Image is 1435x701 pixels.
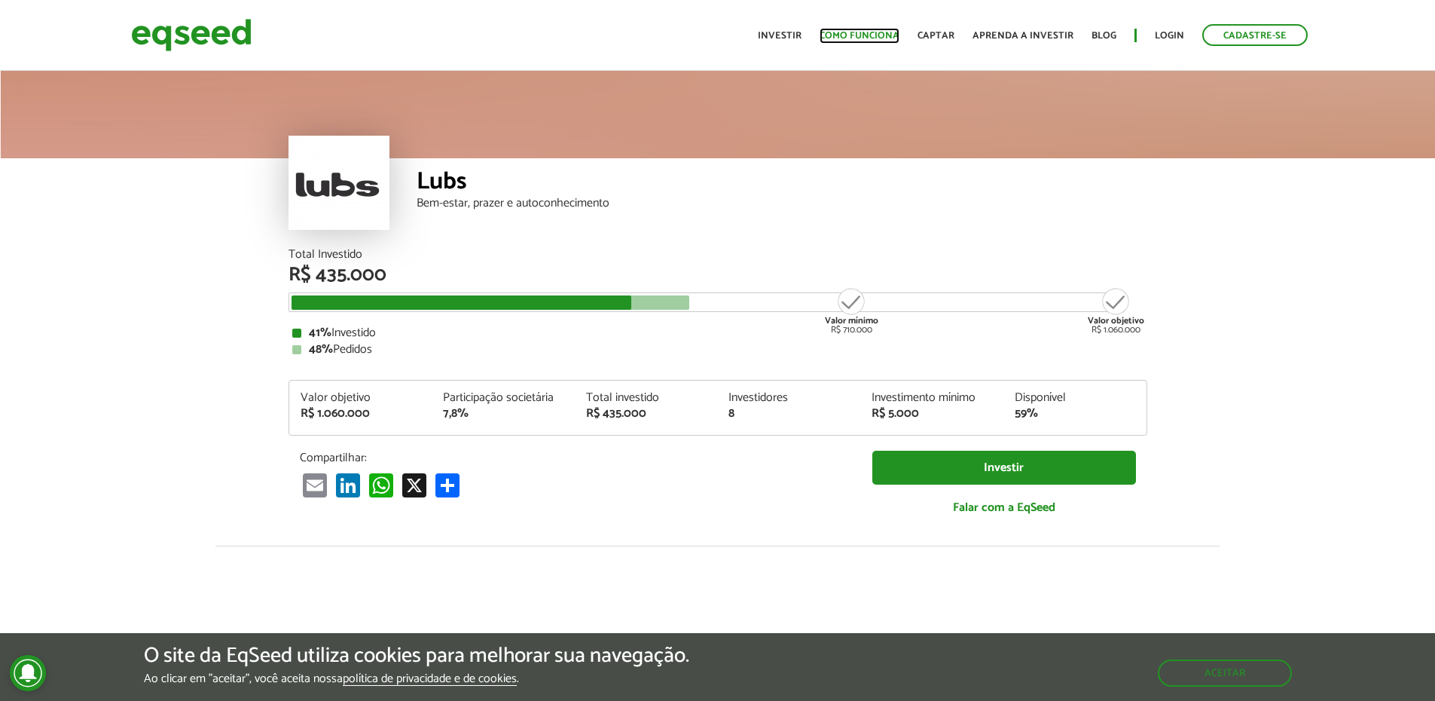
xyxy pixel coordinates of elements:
div: 59% [1015,408,1135,420]
img: EqSeed [131,15,252,55]
div: 7,8% [443,408,563,420]
a: Cadastre-se [1202,24,1308,46]
div: R$ 435.000 [586,408,707,420]
a: Investir [872,451,1136,485]
a: Investir [758,31,801,41]
div: Total investido [586,392,707,404]
div: Investido [292,327,1143,339]
a: Compartilhar [432,473,463,497]
a: X [399,473,429,497]
div: R$ 435.000 [289,265,1147,285]
a: Email [300,473,330,497]
div: R$ 710.000 [823,286,880,335]
button: Aceitar [1158,660,1292,687]
a: LinkedIn [333,473,363,497]
a: Captar [917,31,954,41]
strong: Valor mínimo [825,314,878,328]
div: Disponível [1015,392,1135,404]
div: R$ 5.000 [872,408,992,420]
h5: O site da EqSeed utiliza cookies para melhorar sua navegação. [144,644,689,668]
a: Blog [1092,31,1116,41]
p: Ao clicar em "aceitar", você aceita nossa . [144,672,689,686]
div: Valor objetivo [301,392,421,404]
strong: 48% [309,339,333,360]
div: R$ 1.060.000 [1088,286,1144,335]
div: R$ 1.060.000 [301,408,421,420]
a: política de privacidade e de cookies [343,673,517,686]
a: Como funciona [820,31,899,41]
div: Participação societária [443,392,563,404]
p: Compartilhar: [300,451,850,465]
div: Pedidos [292,344,1143,356]
div: Investimento mínimo [872,392,992,404]
div: Lubs [417,170,1147,197]
div: Total Investido [289,249,1147,261]
a: WhatsApp [366,473,396,497]
a: Login [1155,31,1184,41]
a: Aprenda a investir [972,31,1073,41]
strong: Valor objetivo [1088,314,1144,328]
div: Investidores [728,392,849,404]
div: 8 [728,408,849,420]
strong: 41% [309,323,331,343]
div: Bem-estar, prazer e autoconhecimento [417,197,1147,210]
a: Falar com a EqSeed [872,492,1136,523]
